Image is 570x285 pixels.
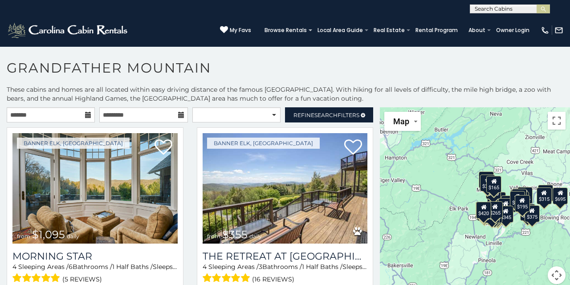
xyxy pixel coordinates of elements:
[548,266,566,284] button: Map camera controls
[364,263,370,271] span: 12
[207,138,320,149] a: Banner Elk, [GEOGRAPHIC_DATA]
[17,233,30,240] span: from
[498,206,513,223] div: $345
[249,233,262,240] span: daily
[393,117,409,126] span: Map
[514,195,529,212] div: $195
[203,133,368,244] a: The Retreat at Mountain Meadows from $355 daily
[67,233,79,240] span: daily
[203,262,368,285] div: Sleeping Areas / Bathrooms / Sleeps:
[476,202,491,219] div: $240
[203,250,368,262] a: The Retreat at [GEOGRAPHIC_DATA][PERSON_NAME]
[501,195,516,212] div: $305
[62,273,102,285] span: (5 reviews)
[203,250,368,262] h3: The Retreat at Mountain Meadows
[12,262,178,285] div: Sleeping Areas / Bathrooms / Sleeps:
[486,175,501,192] div: $165
[520,204,535,220] div: $375
[12,133,178,244] img: Morning Star
[476,202,491,219] div: $420
[411,24,462,37] a: Rental Program
[553,187,568,204] div: $695
[369,24,409,37] a: Real Estate
[512,188,527,205] div: $325
[174,263,180,271] span: 16
[207,233,220,240] span: from
[32,228,65,241] span: $1,095
[517,187,533,204] div: $485
[541,26,550,35] img: phone-regular-white.png
[12,133,178,244] a: Morning Star from $1,095 daily
[492,24,534,37] a: Owner Login
[344,138,362,157] a: Add to favorites
[259,263,262,271] span: 3
[112,263,153,271] span: 1 Half Baths /
[524,205,539,222] div: $375
[7,21,130,39] img: White-1-2.png
[12,263,16,271] span: 4
[252,273,294,285] span: (16 reviews)
[220,26,251,35] a: My Favs
[538,184,553,201] div: $675
[203,133,368,244] img: The Retreat at Mountain Meadows
[498,198,513,215] div: $436
[302,263,342,271] span: 1 Half Baths /
[487,201,502,218] div: $265
[293,112,359,118] span: Refine Filters
[480,175,495,191] div: $300
[464,24,490,37] a: About
[548,112,566,130] button: Toggle fullscreen view
[222,228,248,241] span: $355
[69,263,73,271] span: 6
[230,26,251,34] span: My Favs
[313,24,367,37] a: Local Area Guide
[554,26,563,35] img: mail-regular-white.png
[17,138,130,149] a: Banner Elk, [GEOGRAPHIC_DATA]
[485,182,501,199] div: $300
[260,24,311,37] a: Browse Rentals
[285,107,373,122] a: RefineSearchFilters
[487,191,505,208] div: $1,095
[509,191,525,208] div: $205
[384,112,421,131] button: Change map style
[536,187,551,204] div: $315
[12,250,178,262] a: Morning Star
[314,112,338,118] span: Search
[478,171,493,188] div: $425
[203,263,207,271] span: 4
[155,138,172,157] a: Add to favorites
[484,206,500,223] div: $375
